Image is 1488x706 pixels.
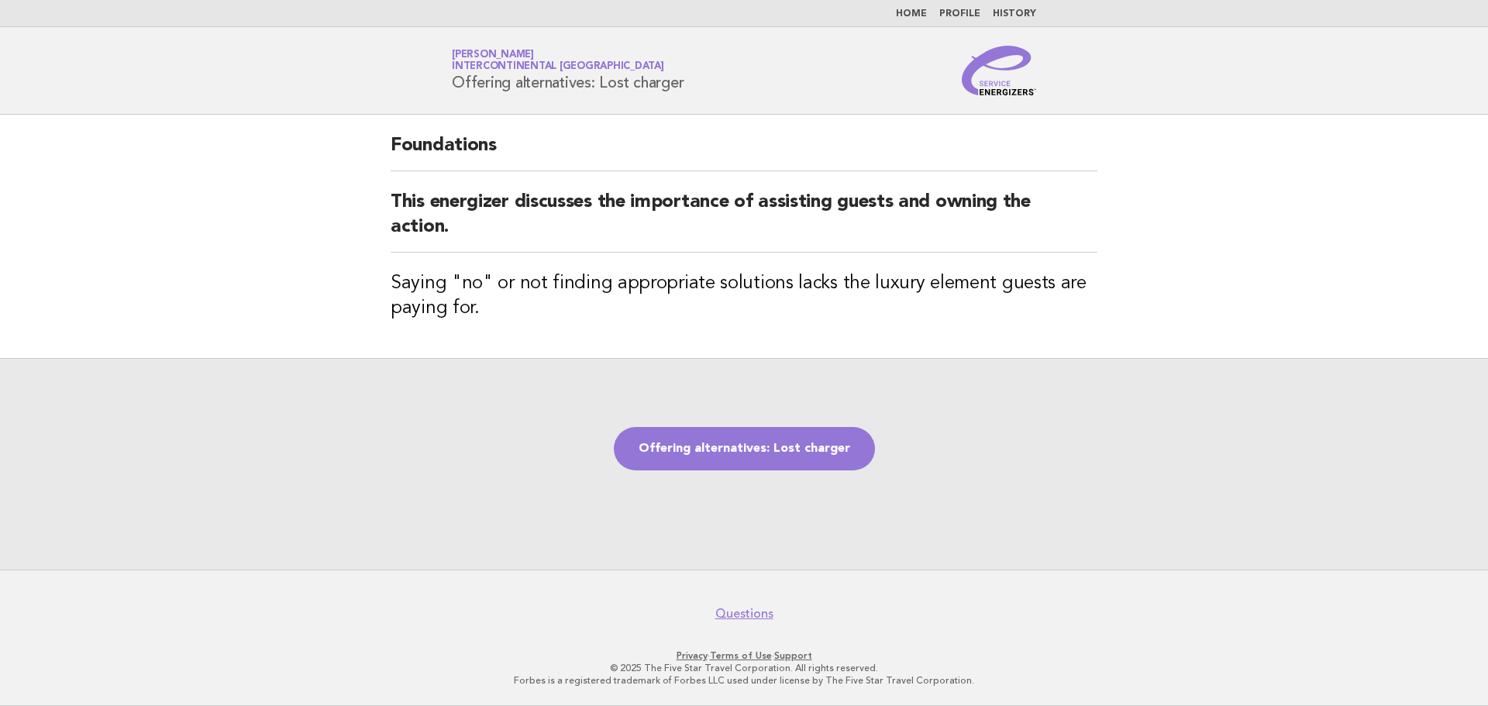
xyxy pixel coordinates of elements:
[391,133,1097,171] h2: Foundations
[452,62,664,72] span: InterContinental [GEOGRAPHIC_DATA]
[614,427,875,470] a: Offering alternatives: Lost charger
[715,606,773,622] a: Questions
[270,662,1218,674] p: © 2025 The Five Star Travel Corporation. All rights reserved.
[774,650,812,661] a: Support
[896,9,927,19] a: Home
[939,9,980,19] a: Profile
[710,650,772,661] a: Terms of Use
[270,649,1218,662] p: · ·
[962,46,1036,95] img: Service Energizers
[452,50,684,91] h1: Offering alternatives: Lost charger
[391,190,1097,253] h2: This energizer discusses the importance of assisting guests and owning the action.
[993,9,1036,19] a: History
[391,271,1097,321] h3: Saying "no" or not finding appropriate solutions lacks the luxury element guests are paying for.
[677,650,708,661] a: Privacy
[452,50,664,71] a: [PERSON_NAME]InterContinental [GEOGRAPHIC_DATA]
[270,674,1218,687] p: Forbes is a registered trademark of Forbes LLC used under license by The Five Star Travel Corpora...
